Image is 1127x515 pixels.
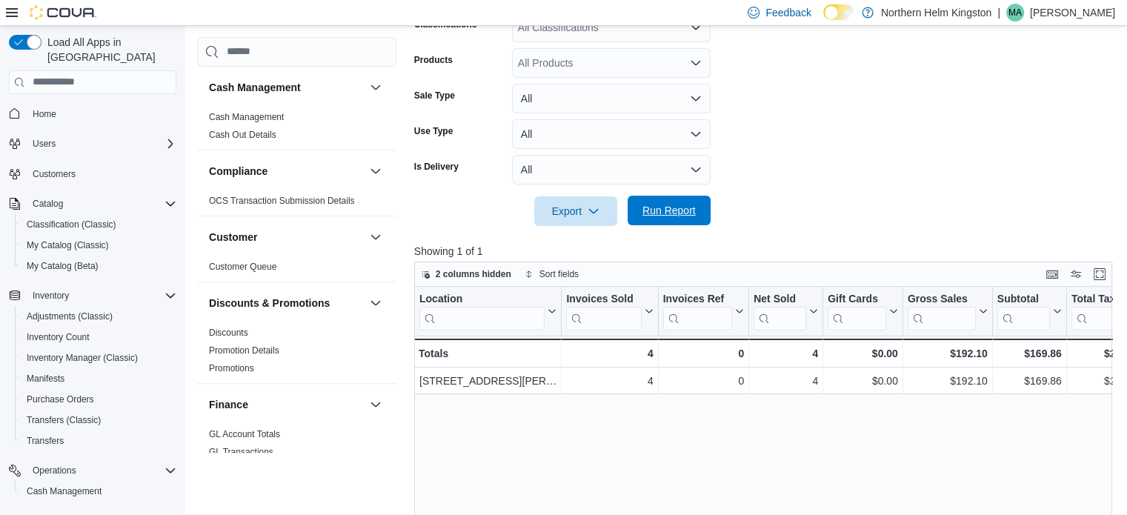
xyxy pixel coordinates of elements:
button: Inventory [3,285,182,306]
span: Catalog [33,198,63,210]
span: Home [33,108,56,120]
a: Inventory Count [21,328,96,346]
span: Classification (Classic) [21,216,176,233]
span: GL Transactions [209,446,273,458]
a: Promotion Details [209,345,279,356]
div: 0 [662,345,743,362]
div: Subtotal [997,292,1050,330]
span: Sort fields [539,268,579,280]
div: $192.10 [908,345,988,362]
label: Is Delivery [414,161,459,173]
div: Gift Card Sales [828,292,886,330]
span: Cash Out Details [209,129,276,141]
p: Northern Helm Kingston [881,4,991,21]
a: My Catalog (Classic) [21,236,115,254]
div: 4 [754,345,818,362]
button: Cash Management [367,79,385,96]
button: Manifests [15,368,182,389]
div: Total Tax [1071,292,1124,330]
span: Purchase Orders [27,393,94,405]
button: Open list of options [690,21,702,33]
button: Discounts & Promotions [209,296,364,310]
button: Net Sold [754,292,818,330]
div: $0.00 [828,345,898,362]
a: Cash Out Details [209,130,276,140]
button: Catalog [27,195,69,213]
span: Dark Mode [823,20,824,21]
button: Classification (Classic) [15,214,182,235]
a: Customer Queue [209,262,276,272]
div: Gross Sales [908,292,976,306]
button: Purchase Orders [15,389,182,410]
button: Enter fullscreen [1091,265,1108,283]
span: Users [27,135,176,153]
a: Inventory Manager (Classic) [21,349,144,367]
button: Discounts & Promotions [367,294,385,312]
button: 2 columns hidden [415,265,517,283]
a: Home [27,105,62,123]
div: 4 [566,372,653,390]
div: Totals [419,345,556,362]
div: Finance [197,425,396,467]
button: All [512,155,711,185]
div: Cash Management [197,108,396,150]
span: Customer Queue [209,261,276,273]
a: My Catalog (Beta) [21,257,104,275]
div: 4 [754,372,818,390]
span: Operations [33,465,76,476]
span: Transfers (Classic) [27,414,101,426]
button: Finance [367,396,385,413]
span: My Catalog (Beta) [21,257,176,275]
button: Operations [27,462,82,479]
button: Users [27,135,61,153]
div: Invoices Ref [662,292,731,306]
button: Customer [209,230,364,245]
span: My Catalog (Beta) [27,260,99,272]
div: Compliance [197,192,396,216]
button: Export [534,196,617,226]
button: Adjustments (Classic) [15,306,182,327]
div: Invoices Ref [662,292,731,330]
button: Gross Sales [908,292,988,330]
button: Compliance [209,164,364,179]
button: Customers [3,163,182,185]
a: Transfers [21,432,70,450]
button: Home [3,103,182,124]
a: Discounts [209,328,248,338]
span: My Catalog (Classic) [27,239,109,251]
div: $169.86 [997,372,1062,390]
button: Run Report [628,196,711,225]
p: Showing 1 of 1 [414,244,1120,259]
div: Invoices Sold [566,292,641,330]
button: Operations [3,460,182,481]
span: Home [27,104,176,123]
div: Gross Sales [908,292,976,330]
span: Feedback [765,5,811,20]
a: GL Transactions [209,447,273,457]
a: Manifests [21,370,70,388]
button: Cash Management [209,80,364,95]
a: Transfers (Classic) [21,411,107,429]
div: Location [419,292,545,330]
span: Transfers [21,432,176,450]
span: Purchase Orders [21,391,176,408]
img: Cova [30,5,96,20]
button: Keyboard shortcuts [1043,265,1061,283]
label: Use Type [414,125,453,137]
div: $169.86 [997,345,1062,362]
button: Compliance [367,162,385,180]
div: Customer [197,258,396,282]
button: Display options [1067,265,1085,283]
div: Mike Allan [1006,4,1024,21]
button: Inventory Manager (Classic) [15,348,182,368]
p: | [997,4,1000,21]
span: Inventory [27,287,176,305]
span: Discounts [209,327,248,339]
button: All [512,119,711,149]
div: Invoices Sold [566,292,641,306]
div: Net Sold [754,292,806,330]
button: Transfers [15,431,182,451]
div: Net Sold [754,292,806,306]
span: Cash Management [209,111,284,123]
